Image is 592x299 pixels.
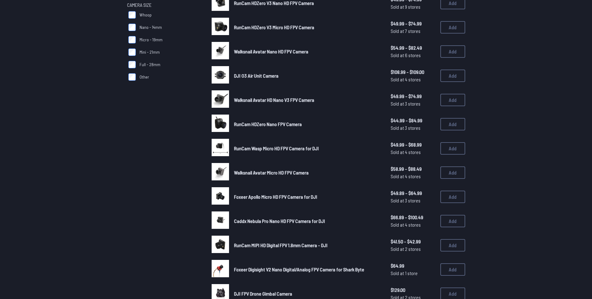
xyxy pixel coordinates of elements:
a: image [212,139,229,158]
button: Add [440,166,465,179]
span: Sold at 4 stores [391,221,435,229]
span: Sold at 7 stores [391,27,435,35]
button: Add [440,70,465,82]
input: Full - 28mm [128,61,136,68]
span: RunCam Wasp Micro HD FPV Camera for DJI [234,145,319,151]
img: image [212,90,229,108]
img: image [212,139,229,156]
span: $54.99 - $82.49 [391,44,435,52]
a: Walksnail Avatar Micro HD FPV Camera [234,169,381,176]
span: Sold at 6 stores [391,52,435,59]
span: $64.99 [391,262,435,270]
span: Whoop [140,12,152,18]
button: Add [440,21,465,34]
span: Nano - 14mm [140,24,162,30]
button: Add [440,118,465,130]
img: image [212,163,229,180]
a: Walksnail Avatar Nano HD FPV Camera [234,48,381,55]
a: RunCam Wasp Micro HD FPV Camera for DJI [234,145,381,152]
a: Foxeer Apollo Micro HD FPV Camera for DJI [234,193,381,201]
span: Sold at 3 stores [391,124,435,132]
span: Micro - 19mm [140,37,163,43]
span: Mini - 21mm [140,49,160,55]
img: image [212,187,229,205]
span: DJI O3 Air Unit Camera [234,73,278,79]
img: image [212,18,229,35]
a: RunCam HDZero V3 Micro HD FPV Camera [234,24,381,31]
span: Sold at 1 store [391,270,435,277]
a: image [212,66,229,85]
img: image [212,42,229,59]
span: Sold at 9 stores [391,3,435,11]
button: Add [440,45,465,58]
span: $41.50 - $42.99 [391,238,435,245]
span: Sold at 4 stores [391,76,435,83]
img: image [212,211,229,229]
a: image [212,42,229,61]
a: image [212,90,229,110]
span: Walksnail Avatar Nano HD FPV Camera [234,48,308,54]
a: Caddx Nebula Pro Nano HD FPV Camera for DJI [234,217,381,225]
span: Sold at 4 stores [391,148,435,156]
span: $108.99 - $109.00 [391,68,435,76]
span: RunCam HDZero V3 Micro HD FPV Camera [234,24,314,30]
input: Mini - 21mm [128,48,136,56]
a: image [212,211,229,231]
span: Full - 28mm [140,61,160,68]
button: Add [440,239,465,251]
span: $49.99 - $74.99 [391,20,435,27]
a: Foxeer Digisight V2 Nano Digital/Analog FPV Camera for Shark Byte [234,266,381,273]
span: $58.99 - $88.49 [391,165,435,173]
input: Nano - 14mm [128,24,136,31]
span: DJI FPV Drone Gimbal Camera [234,291,292,297]
a: DJI O3 Air Unit Camera [234,72,381,79]
span: $49.99 - $68.99 [391,141,435,148]
button: Add [440,94,465,106]
span: RunCam MIPI HD Digital FPV 1.8mm Camera - DJI [234,242,328,248]
input: Whoop [128,11,136,19]
span: $49.99 - $74.99 [391,93,435,100]
span: $49.89 - $64.99 [391,189,435,197]
a: image [212,115,229,134]
span: Sold at 3 stores [391,197,435,204]
span: $66.89 - $100.49 [391,214,435,221]
span: Walksnail Avatar HD Nano V3 FPV Camera [234,97,314,103]
button: Add [440,263,465,276]
button: Add [440,191,465,203]
a: DJI FPV Drone Gimbal Camera [234,290,381,297]
img: image [212,115,229,132]
span: Walksnail Avatar Micro HD FPV Camera [234,170,309,175]
span: Sold at 4 stores [391,173,435,180]
a: image [212,236,229,255]
span: Sold at 2 stores [391,245,435,253]
img: image [212,260,229,277]
span: Caddx Nebula Pro Nano HD FPV Camera for DJI [234,218,325,224]
span: RunCam HDZero Nano FPV Camera [234,121,302,127]
span: Foxeer Digisight V2 Nano Digital/Analog FPV Camera for Shark Byte [234,266,364,272]
button: Add [440,142,465,155]
span: Camera Size [127,1,152,9]
input: Other [128,73,136,81]
img: image [212,236,229,253]
img: image [212,66,229,84]
a: image [212,163,229,182]
input: Micro - 19mm [128,36,136,43]
button: Add [440,215,465,227]
a: image [212,18,229,37]
a: image [212,260,229,279]
span: Foxeer Apollo Micro HD FPV Camera for DJI [234,194,317,200]
span: Other [140,74,149,80]
span: Sold at 3 stores [391,100,435,107]
span: $44.99 - $84.99 [391,117,435,124]
span: $129.00 [391,286,435,294]
a: image [212,187,229,206]
a: RunCam MIPI HD Digital FPV 1.8mm Camera - DJI [234,242,381,249]
a: RunCam HDZero Nano FPV Camera [234,120,381,128]
a: Walksnail Avatar HD Nano V3 FPV Camera [234,96,381,104]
